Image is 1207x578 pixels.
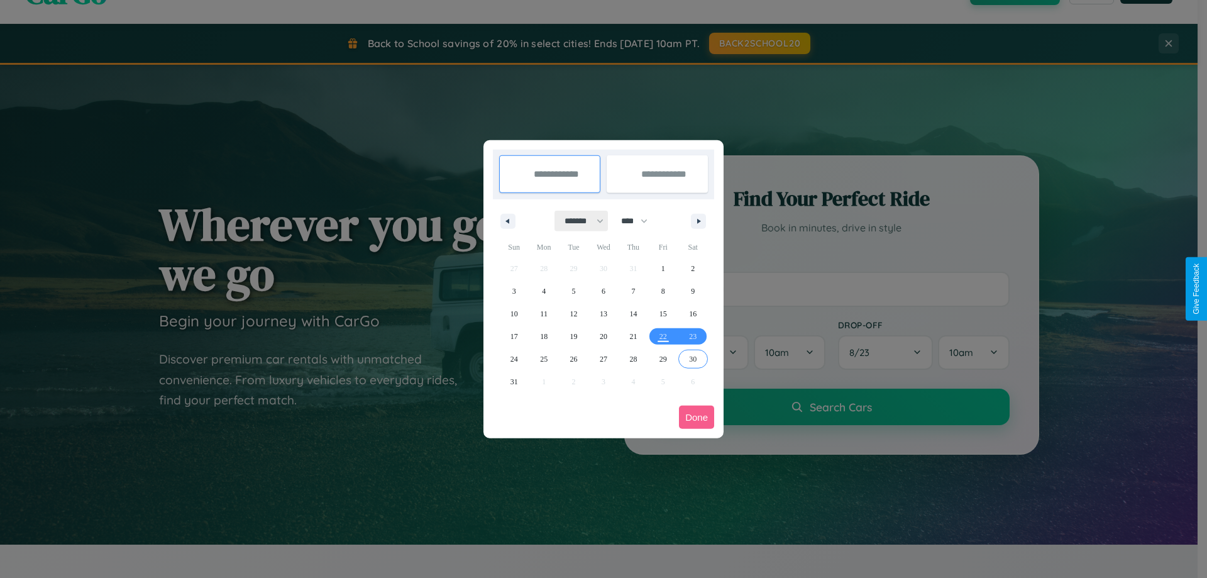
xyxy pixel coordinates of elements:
[588,303,618,325] button: 13
[499,280,529,303] button: 3
[559,237,588,257] span: Tue
[600,303,607,325] span: 13
[510,303,518,325] span: 10
[648,303,678,325] button: 15
[648,325,678,348] button: 22
[1192,264,1201,314] div: Give Feedback
[691,280,695,303] span: 9
[678,325,708,348] button: 23
[499,237,529,257] span: Sun
[600,348,607,370] span: 27
[540,325,548,348] span: 18
[629,348,637,370] span: 28
[512,280,516,303] span: 3
[648,237,678,257] span: Fri
[619,303,648,325] button: 14
[542,280,546,303] span: 4
[499,348,529,370] button: 24
[619,237,648,257] span: Thu
[678,257,708,280] button: 2
[659,325,667,348] span: 22
[529,325,558,348] button: 18
[572,280,576,303] span: 5
[570,348,578,370] span: 26
[540,348,548,370] span: 25
[540,303,548,325] span: 11
[661,280,665,303] span: 8
[648,257,678,280] button: 1
[659,348,667,370] span: 29
[679,406,714,429] button: Done
[559,348,588,370] button: 26
[570,325,578,348] span: 19
[689,348,697,370] span: 30
[691,257,695,280] span: 2
[499,370,529,393] button: 31
[588,348,618,370] button: 27
[510,370,518,393] span: 31
[661,257,665,280] span: 1
[588,280,618,303] button: 6
[559,325,588,348] button: 19
[510,348,518,370] span: 24
[559,280,588,303] button: 5
[678,348,708,370] button: 30
[689,303,697,325] span: 16
[602,280,605,303] span: 6
[648,348,678,370] button: 29
[559,303,588,325] button: 12
[588,237,618,257] span: Wed
[499,303,529,325] button: 10
[678,303,708,325] button: 16
[499,325,529,348] button: 17
[529,237,558,257] span: Mon
[619,280,648,303] button: 7
[648,280,678,303] button: 8
[619,325,648,348] button: 21
[600,325,607,348] span: 20
[570,303,578,325] span: 12
[529,303,558,325] button: 11
[529,348,558,370] button: 25
[678,280,708,303] button: 9
[678,237,708,257] span: Sat
[631,280,635,303] span: 7
[659,303,667,325] span: 15
[689,325,697,348] span: 23
[588,325,618,348] button: 20
[629,303,637,325] span: 14
[629,325,637,348] span: 21
[510,325,518,348] span: 17
[529,280,558,303] button: 4
[619,348,648,370] button: 28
